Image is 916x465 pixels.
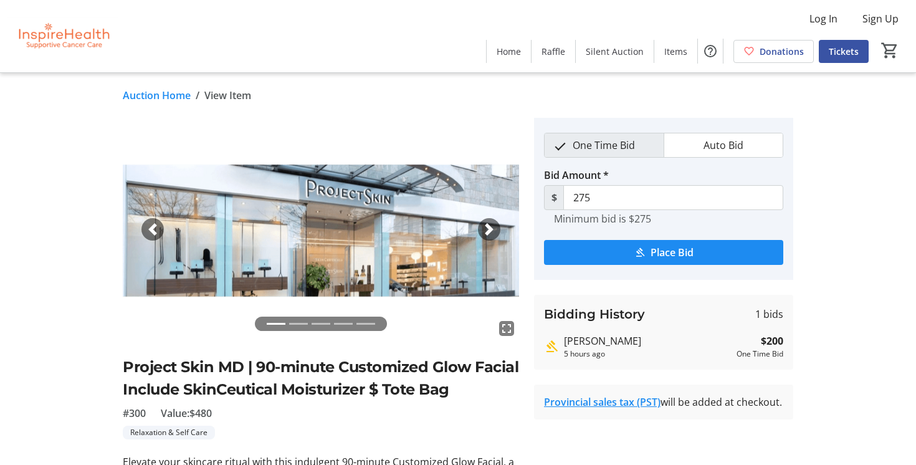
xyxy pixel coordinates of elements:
[544,305,645,324] h3: Bidding History
[664,45,687,58] span: Items
[654,40,697,63] a: Items
[544,395,783,410] div: will be added at checkout.
[161,406,212,421] span: Value: $480
[123,406,146,421] span: #300
[123,426,215,439] tr-label-badge: Relaxation & Self Care
[204,88,251,103] span: View Item
[123,88,191,103] a: Auction Home
[651,245,694,260] span: Place Bid
[532,40,575,63] a: Raffle
[879,39,901,62] button: Cart
[565,133,642,157] span: One Time Bid
[755,307,783,322] span: 1 bids
[564,333,732,348] div: [PERSON_NAME]
[487,40,531,63] a: Home
[544,395,661,409] a: Provincial sales tax (PST)
[544,339,559,354] mat-icon: Highest bid
[698,39,723,64] button: Help
[809,11,837,26] span: Log In
[544,168,609,183] label: Bid Amount *
[123,118,519,341] img: Image
[829,45,859,58] span: Tickets
[799,9,847,29] button: Log In
[544,185,564,210] span: $
[541,45,565,58] span: Raffle
[586,45,644,58] span: Silent Auction
[196,88,199,103] span: /
[737,348,783,360] div: One Time Bid
[696,133,751,157] span: Auto Bid
[852,9,909,29] button: Sign Up
[497,45,521,58] span: Home
[733,40,814,63] a: Donations
[123,356,519,401] h2: Project Skin MD | 90-minute Customized Glow Facial Include SkinCeutical Moisturizer $ Tote Bag
[819,40,869,63] a: Tickets
[544,240,783,265] button: Place Bid
[576,40,654,63] a: Silent Auction
[760,45,804,58] span: Donations
[499,321,514,336] mat-icon: fullscreen
[564,348,732,360] div: 5 hours ago
[862,11,899,26] span: Sign Up
[761,333,783,348] strong: $200
[7,5,118,67] img: InspireHealth Supportive Cancer Care's Logo
[554,213,651,225] tr-hint: Minimum bid is $275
